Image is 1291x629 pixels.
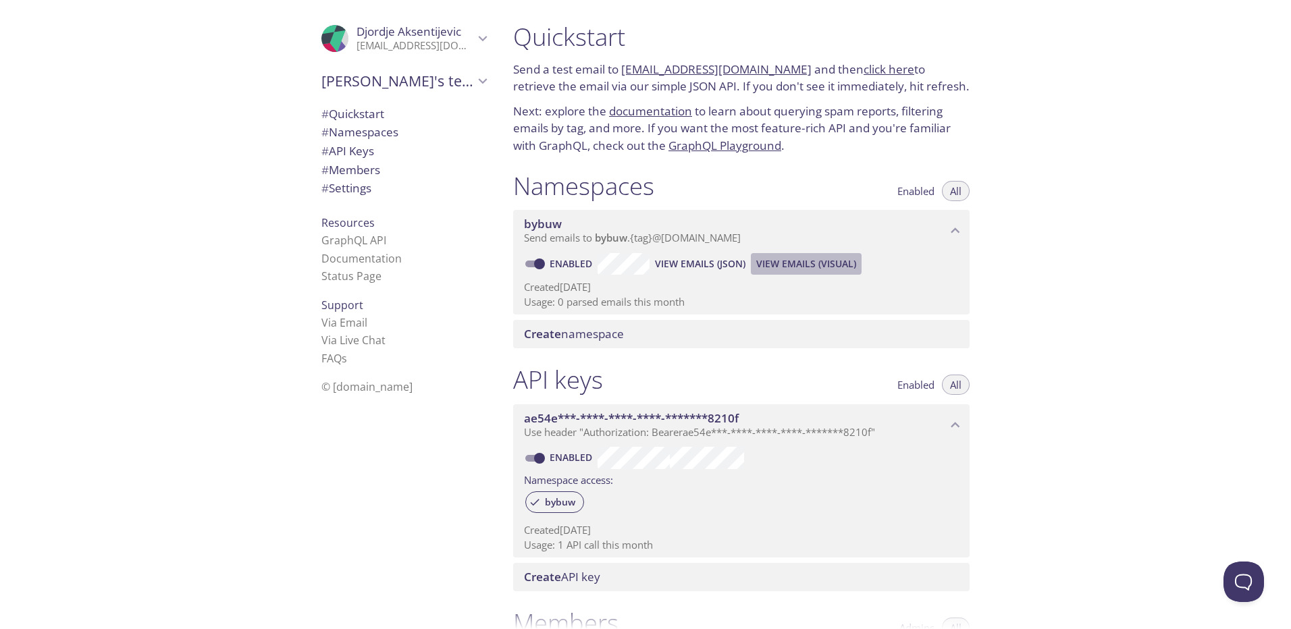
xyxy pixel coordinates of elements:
a: click here [864,61,914,77]
div: Quickstart [311,105,497,124]
span: Resources [321,215,375,230]
div: Pierre's team [311,63,497,99]
a: GraphQL Playground [668,138,781,153]
p: Created [DATE] [524,280,959,294]
label: Namespace access: [524,469,613,489]
a: GraphQL API [321,233,386,248]
span: # [321,124,329,140]
a: Via Live Chat [321,333,386,348]
span: Quickstart [321,106,384,121]
span: Settings [321,180,371,196]
div: API Keys [311,142,497,161]
p: Next: explore the to learn about querying spam reports, filtering emails by tag, and more. If you... [513,103,970,155]
span: Namespaces [321,124,398,140]
span: # [321,106,329,121]
div: bybuw namespace [513,210,970,252]
span: [PERSON_NAME]'s team [321,72,474,90]
p: Usage: 0 parsed emails this month [524,295,959,309]
h1: Namespaces [513,171,654,201]
span: View Emails (JSON) [655,256,745,272]
span: API key [524,569,600,584]
span: API Keys [321,143,374,159]
a: Enabled [548,257,598,270]
span: © [DOMAIN_NAME] [321,379,413,394]
span: View Emails (Visual) [756,256,856,272]
span: Create [524,569,561,584]
div: Djordje Aksentijevic [311,16,497,61]
div: bybuw [525,491,584,513]
a: FAQ [321,351,347,366]
div: Create namespace [513,320,970,348]
button: Enabled [889,181,943,201]
div: Namespaces [311,123,497,142]
button: All [942,375,970,395]
span: Members [321,162,380,177]
p: Created [DATE] [524,523,959,537]
h1: API keys [513,364,603,395]
span: Send emails to . {tag} @[DOMAIN_NAME] [524,231,741,244]
button: All [942,181,970,201]
span: s [342,351,347,366]
h1: Quickstart [513,22,970,52]
span: Djordje Aksentijevic [357,24,461,39]
div: Create API Key [513,563,970,591]
span: bybuw [537,496,583,508]
span: Create [524,326,561,341]
div: Team Settings [311,179,497,198]
span: # [321,143,329,159]
span: Support [321,298,363,312]
button: Enabled [889,375,943,395]
button: View Emails (JSON) [650,253,751,275]
span: namespace [524,326,624,341]
a: Enabled [548,451,598,464]
p: Usage: 1 API call this month [524,538,959,552]
a: [EMAIL_ADDRESS][DOMAIN_NAME] [621,61,812,77]
p: Send a test email to and then to retrieve the email via our simple JSON API. If you don't see it ... [513,61,970,95]
div: Members [311,161,497,180]
a: documentation [609,103,692,119]
a: Via Email [321,315,367,330]
a: Documentation [321,251,402,266]
span: bybuw [595,231,627,244]
iframe: Help Scout Beacon - Open [1223,562,1264,602]
a: Status Page [321,269,381,283]
p: [EMAIL_ADDRESS][DOMAIN_NAME] [357,39,474,53]
span: # [321,162,329,177]
span: # [321,180,329,196]
button: View Emails (Visual) [751,253,862,275]
span: bybuw [524,216,562,231]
